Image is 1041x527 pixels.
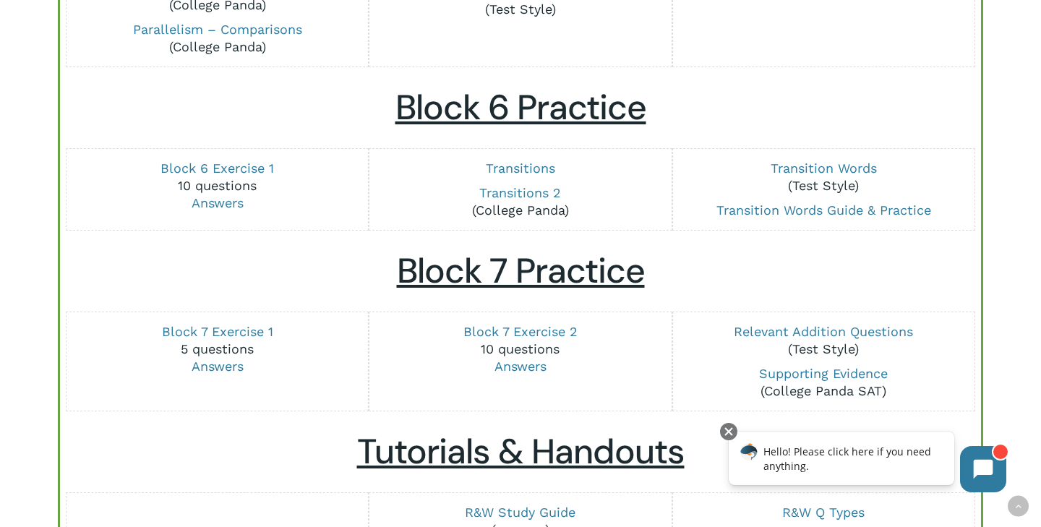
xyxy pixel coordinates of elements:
u: Block 7 Practice [397,248,645,294]
a: Transitions [486,160,555,176]
a: Supporting Evidence [759,366,888,381]
a: Block 6 Exercise 1 [160,160,274,176]
p: 5 questions [76,323,359,375]
a: R&W Q Types [782,505,865,520]
a: Relevant Addition Questions [734,324,913,339]
a: Transitions 2 [479,185,561,200]
a: Transition Words [771,160,877,176]
p: (Test Style) [682,323,965,358]
a: Transition Words Guide & Practice [716,202,931,218]
p: (College Panda) [76,21,359,56]
a: Answers [494,359,547,374]
p: (College Panda) [379,184,662,219]
u: Block 6 Practice [395,85,646,130]
a: Block 7 Exercise 2 [463,324,578,339]
u: Tutorials & Handouts [357,429,685,474]
p: (College Panda SAT) [682,365,965,400]
a: Block 7 Exercise 1 [162,324,273,339]
p: (Test Style) [682,160,965,194]
a: Answers [192,195,244,210]
a: Parallelism – Comparisons [133,22,302,37]
p: 10 questions [76,160,359,212]
iframe: Chatbot [714,420,1021,507]
a: Answers [192,359,244,374]
a: R&W Study Guide [465,505,575,520]
p: 10 questions [379,323,662,375]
